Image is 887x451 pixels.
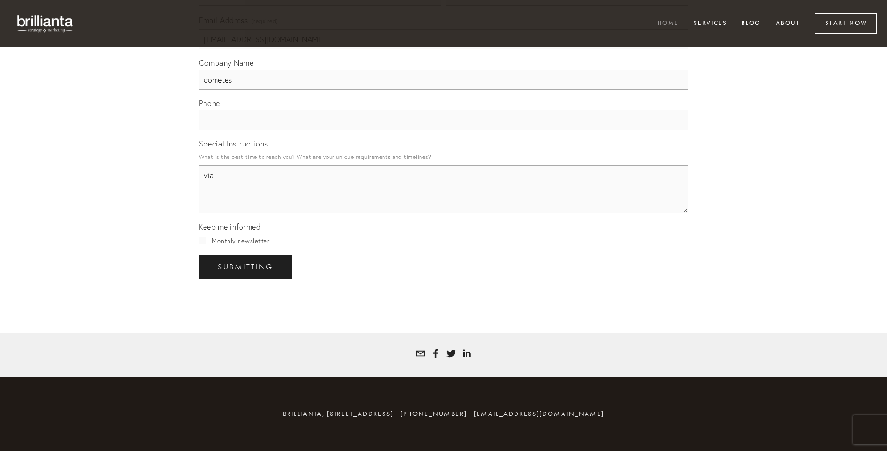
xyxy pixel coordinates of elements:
a: Tatyana White [446,349,456,358]
a: Services [687,16,733,32]
a: Tatyana White [462,349,471,358]
textarea: via [199,165,688,213]
button: SubmittingSubmitting [199,255,292,279]
span: Company Name [199,58,253,68]
span: Keep me informed [199,222,261,232]
a: Home [651,16,685,32]
a: About [769,16,806,32]
a: tatyana@brillianta.com [416,349,425,358]
input: Monthly newsletter [199,237,206,244]
span: Submitting [218,263,273,271]
a: Tatyana Bolotnikov White [431,349,441,358]
img: brillianta - research, strategy, marketing [10,10,82,37]
span: Special Instructions [199,139,268,148]
a: Blog [735,16,767,32]
a: [EMAIL_ADDRESS][DOMAIN_NAME] [474,410,604,418]
span: brillianta, [STREET_ADDRESS] [283,410,394,418]
span: [PHONE_NUMBER] [400,410,467,418]
span: Monthly newsletter [212,237,269,244]
p: What is the best time to reach you? What are your unique requirements and timelines? [199,150,688,163]
a: Start Now [815,13,877,34]
span: Phone [199,98,220,108]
